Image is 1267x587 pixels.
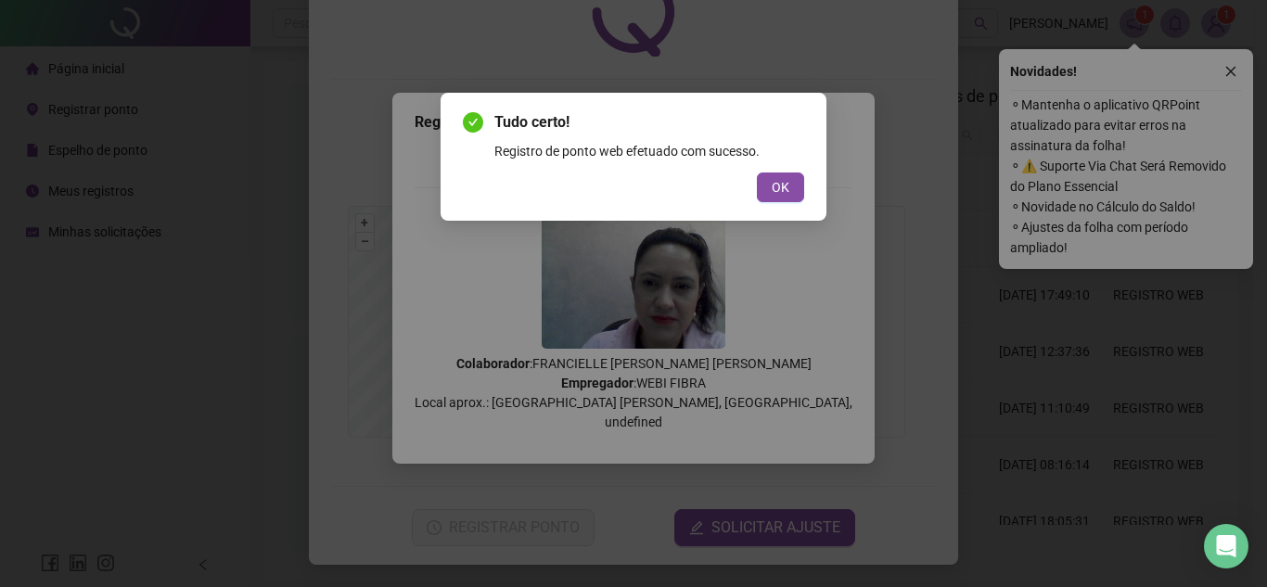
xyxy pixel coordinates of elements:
span: Tudo certo! [494,111,804,134]
div: Open Intercom Messenger [1204,524,1248,568]
div: Registro de ponto web efetuado com sucesso. [494,141,804,161]
button: OK [757,172,804,202]
span: OK [772,177,789,198]
span: check-circle [463,112,483,133]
